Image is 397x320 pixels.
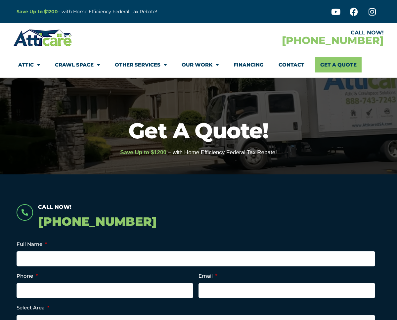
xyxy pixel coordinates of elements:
[315,57,362,72] a: Get A Quote
[182,57,219,72] a: Our Work
[3,120,394,141] h1: Get A Quote!
[18,57,40,72] a: Attic
[17,8,231,16] p: – with Home Efficiency Federal Tax Rebate!
[115,57,167,72] a: Other Services
[55,57,100,72] a: Crawl Space
[120,149,166,156] span: Save Up to $1200
[18,57,379,72] nav: Menu
[198,273,217,279] label: Email
[168,149,277,156] span: – with Home Efficiency Federal Tax Rebate!
[38,204,71,210] span: Call Now!
[17,273,38,279] label: Phone
[198,30,384,35] div: CALL NOW!
[17,241,47,248] label: Full Name
[279,57,304,72] a: Contact
[17,304,49,311] label: Select Area
[17,9,58,15] a: Save Up to $1200
[234,57,264,72] a: Financing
